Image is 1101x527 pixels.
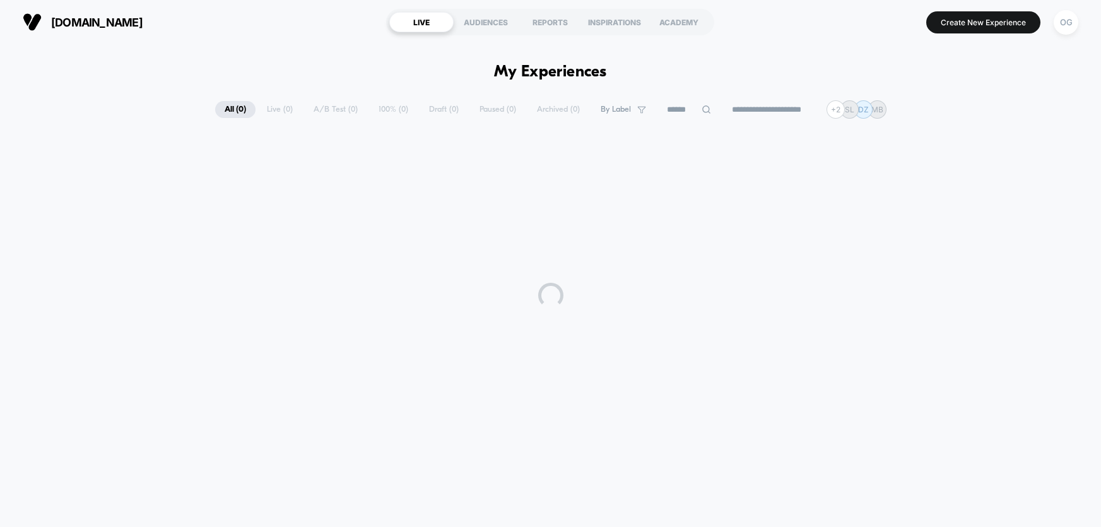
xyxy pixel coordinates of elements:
span: By Label [601,105,631,114]
div: ACADEMY [647,12,711,32]
div: OG [1054,10,1078,35]
button: OG [1050,9,1082,35]
div: AUDIENCES [454,12,518,32]
span: All ( 0 ) [215,101,256,118]
h1: My Experiences [494,63,607,81]
span: [DOMAIN_NAME] [51,16,143,29]
img: Visually logo [23,13,42,32]
button: Create New Experience [926,11,1040,33]
p: DZ [858,105,869,114]
p: MB [871,105,883,114]
button: [DOMAIN_NAME] [19,12,146,32]
p: SL [845,105,854,114]
div: INSPIRATIONS [582,12,647,32]
div: LIVE [389,12,454,32]
div: + 2 [827,100,845,119]
div: REPORTS [518,12,582,32]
